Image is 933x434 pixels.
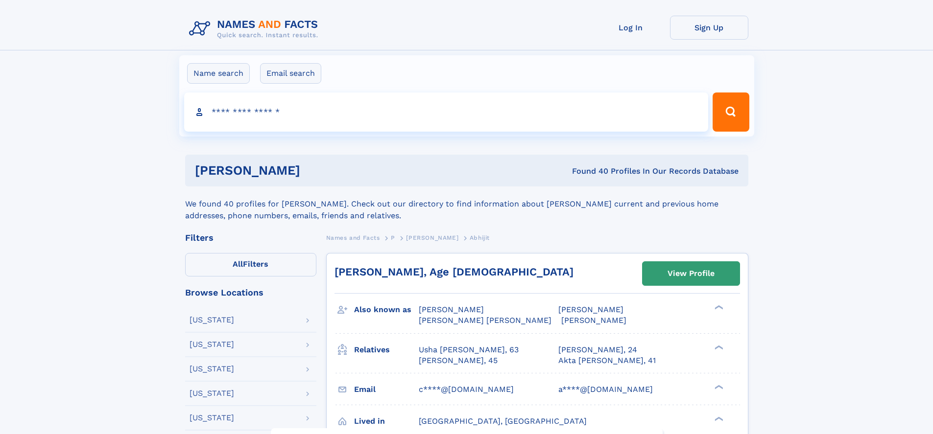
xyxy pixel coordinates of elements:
[391,231,395,244] a: P
[419,305,484,314] span: [PERSON_NAME]
[713,92,749,132] button: Search Button
[185,288,316,297] div: Browse Locations
[670,16,748,40] a: Sign Up
[712,384,724,390] div: ❯
[643,262,740,285] a: View Profile
[406,234,458,241] span: [PERSON_NAME]
[260,63,321,84] label: Email search
[712,304,724,311] div: ❯
[335,266,574,278] a: [PERSON_NAME], Age [DEMOGRAPHIC_DATA]
[190,316,234,324] div: [US_STATE]
[354,301,419,318] h3: Also known as
[185,186,748,222] div: We found 40 profiles for [PERSON_NAME]. Check out our directory to find information about [PERSON...
[190,341,234,348] div: [US_STATE]
[419,316,551,325] span: [PERSON_NAME] [PERSON_NAME]
[419,355,498,366] a: [PERSON_NAME], 45
[187,63,250,84] label: Name search
[592,16,670,40] a: Log In
[233,259,243,269] span: All
[195,164,436,177] h1: [PERSON_NAME]
[185,233,316,242] div: Filters
[558,344,637,355] a: [PERSON_NAME], 24
[190,414,234,422] div: [US_STATE]
[470,234,490,241] span: Abhijit
[184,92,709,132] input: search input
[558,305,623,314] span: [PERSON_NAME]
[391,234,395,241] span: P
[354,381,419,398] h3: Email
[326,231,380,244] a: Names and Facts
[712,415,724,422] div: ❯
[419,416,587,426] span: [GEOGRAPHIC_DATA], [GEOGRAPHIC_DATA]
[561,316,626,325] span: [PERSON_NAME]
[190,365,234,373] div: [US_STATE]
[185,16,326,42] img: Logo Names and Facts
[354,413,419,430] h3: Lived in
[185,253,316,276] label: Filters
[712,344,724,350] div: ❯
[558,355,656,366] a: Akta [PERSON_NAME], 41
[354,342,419,358] h3: Relatives
[668,262,715,285] div: View Profile
[406,231,458,244] a: [PERSON_NAME]
[190,389,234,397] div: [US_STATE]
[436,166,739,177] div: Found 40 Profiles In Our Records Database
[419,344,519,355] a: Usha [PERSON_NAME], 63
